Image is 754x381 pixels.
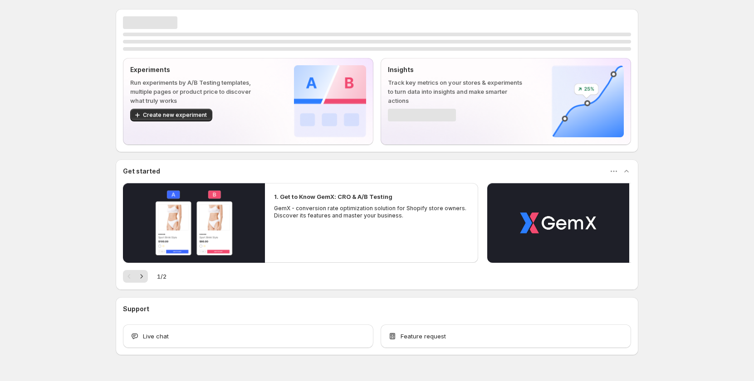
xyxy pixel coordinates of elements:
[123,270,148,283] nav: Pagination
[388,78,523,105] p: Track key metrics on your stores & experiments to turn data into insights and make smarter actions
[135,270,148,283] button: Next
[487,183,629,263] button: Play video
[401,332,446,341] span: Feature request
[274,205,469,219] p: GemX - conversion rate optimization solution for Shopify store owners. Discover its features and ...
[130,109,212,121] button: Create new experiment
[130,78,265,105] p: Run experiments by A/B Testing templates, multiple pages or product price to discover what truly ...
[143,111,207,119] span: Create new experiment
[552,65,624,137] img: Insights
[123,167,160,176] h3: Get started
[143,332,169,341] span: Live chat
[123,183,265,263] button: Play video
[274,192,392,201] h2: 1. Get to Know GemX: CRO & A/B Testing
[388,65,523,74] p: Insights
[157,272,166,281] span: 1 / 2
[294,65,366,137] img: Experiments
[123,304,149,313] h3: Support
[130,65,265,74] p: Experiments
